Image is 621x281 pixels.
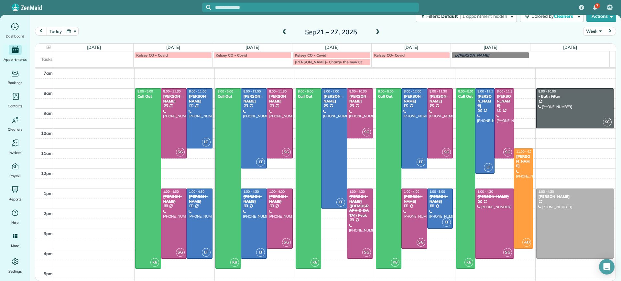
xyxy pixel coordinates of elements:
span: 8:00 - 11:30 [497,89,514,93]
span: 1:00 - 4:30 [189,189,204,194]
span: Payroll [9,173,21,179]
span: 8:00 - 5:00 [458,89,474,93]
span: 8:00 - 5:00 [298,89,313,93]
span: 1:00 - 4:30 [243,189,259,194]
div: [PERSON_NAME] [243,94,265,103]
div: [PERSON_NAME] [243,194,265,204]
span: 4pm [44,251,53,256]
span: LT [442,218,451,227]
span: | 1 appointment hidden [460,13,507,19]
span: K8 [230,258,239,267]
span: 8:00 - 12:00 [243,89,261,93]
span: Kelsey CO - Covid [215,53,247,58]
span: 8:00 - 11:30 [163,89,181,93]
div: - Bath Fitter [538,94,612,99]
a: Cleaners [3,114,27,133]
div: [PERSON_NAME] [403,94,425,103]
a: Invoices [3,138,27,156]
span: 8:00 - 11:30 [269,89,287,93]
span: Kelsey CO - Covid [136,53,168,58]
span: SG [442,148,451,157]
div: Call Out [298,94,320,99]
div: [PERSON_NAME] [163,94,185,103]
span: Invoices [9,149,22,156]
span: 1:00 - 4:30 [477,189,493,194]
div: [PERSON_NAME] [516,154,531,168]
span: 8:00 - 10:30 [349,89,367,93]
span: 8:00 - 12:15 [477,89,495,93]
a: [DATE] [325,45,339,50]
span: Sep [305,28,317,36]
div: Call Out [137,94,159,99]
span: 1:00 - 4:30 [539,189,554,194]
span: LT [484,163,493,172]
a: Dashboard [3,21,27,39]
span: 1pm [44,191,53,196]
span: 8:00 - 11:30 [430,89,447,93]
span: Default [441,13,458,19]
a: Payroll [3,161,27,179]
span: 8:00 - 12:00 [404,89,421,93]
span: 8:00 - 2:00 [323,89,339,93]
span: ME [607,5,612,10]
div: Call Out [378,94,400,99]
div: [PERSON_NAME] [477,194,512,199]
div: [PERSON_NAME] [349,94,371,103]
span: 1:00 - 3:00 [430,189,445,194]
span: SG [503,148,512,157]
a: [DATE] [166,45,180,50]
a: [DATE] [245,45,259,50]
div: [PERSON_NAME] ([DEMOGRAPHIC_DATA]) Peak [349,194,371,218]
span: 2pm [44,211,53,216]
span: 9am [44,111,53,116]
div: Call Out [217,94,239,99]
span: 5pm [44,271,53,276]
div: 7 unread notifications [588,1,602,15]
span: K8 [310,258,319,267]
span: SG [417,238,425,247]
span: 1:00 - 4:30 [163,189,179,194]
span: Filters: [426,13,440,19]
span: 8am [44,91,53,96]
span: KC [603,118,612,126]
span: Settings [8,268,22,275]
span: Dashboard [6,33,24,39]
a: [DATE] [87,45,101,50]
span: Reports [9,196,22,202]
span: [PERSON_NAME]- Charge the new Cc [295,59,363,64]
span: Cleaners [8,126,22,133]
span: AD [522,238,531,247]
span: LT [336,198,345,207]
h2: 21 – 27, 2025 [290,28,371,36]
span: Cleaners [554,13,574,19]
div: [PERSON_NAME] [269,194,291,204]
button: Actions [586,10,616,22]
span: SG [362,248,371,257]
a: Filters: Default | 1 appointment hidden [413,10,517,22]
button: next [604,27,616,36]
span: SG [362,128,371,136]
span: 8:00 - 11:00 [189,89,206,93]
svg: Focus search [206,5,211,10]
span: 7am [44,70,53,76]
span: 7 [596,3,598,8]
div: [PERSON_NAME] [496,94,512,108]
span: 8:00 - 5:00 [137,89,153,93]
span: Help [11,219,19,226]
a: Reports [3,184,27,202]
div: [PERSON_NAME] [269,94,291,103]
span: SG [282,238,291,247]
span: LT [256,158,265,167]
span: 11am [41,151,53,156]
div: [PERSON_NAME] [429,94,451,103]
a: Bookings [3,68,27,86]
span: Colored by [531,13,575,19]
span: Contacts [8,103,22,109]
span: LT [417,158,425,167]
span: Kelsey CO - Covid [295,53,327,58]
span: Kelsey CO- Covid [374,53,405,58]
span: LT [256,248,265,257]
span: [PERSON_NAME] [458,53,489,58]
span: 1:00 - 4:00 [269,189,285,194]
span: K8 [464,258,473,267]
